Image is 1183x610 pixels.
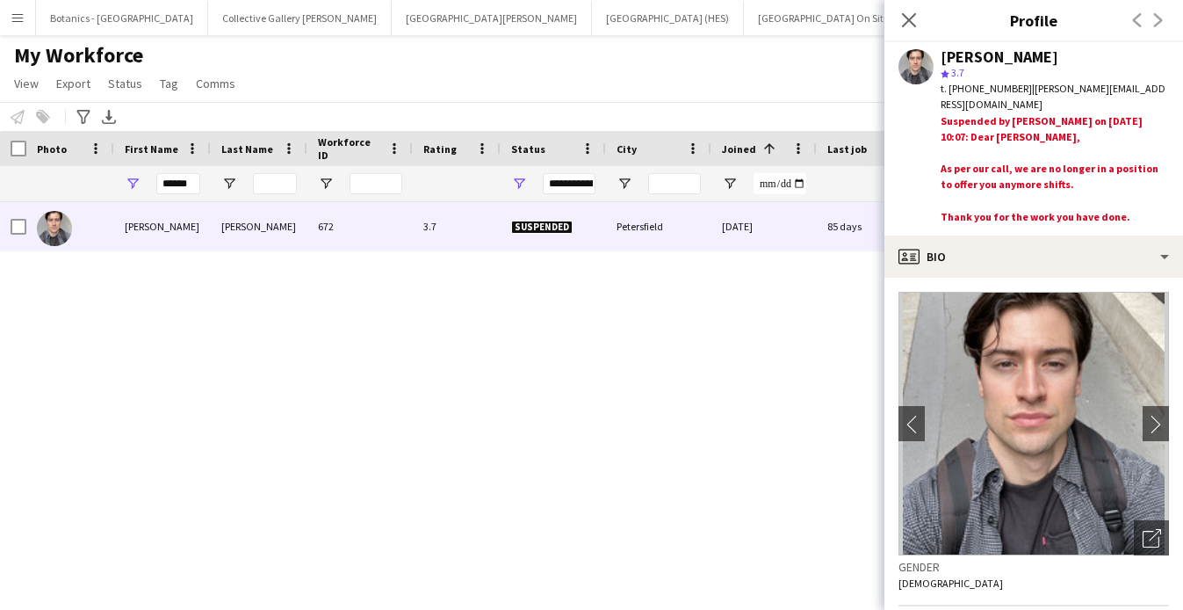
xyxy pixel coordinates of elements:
button: Open Filter Menu [722,176,738,192]
a: Status [101,72,149,95]
img: Matteo Corsaro [37,211,72,246]
input: First Name Filter Input [156,173,200,194]
span: Joined [722,142,756,156]
a: View [7,72,46,95]
span: Photo [37,142,67,156]
div: [PERSON_NAME] [941,49,1058,65]
button: Open Filter Menu [318,176,334,192]
span: My Workforce [14,42,143,69]
button: Open Filter Menu [125,176,141,192]
div: 3.7 [413,202,501,251]
span: Tag [160,76,178,91]
button: Collective Gallery [PERSON_NAME] [208,1,392,35]
span: Rating [423,142,457,156]
input: City Filter Input [648,173,701,194]
span: t. [PHONE_NUMBER] [941,82,1032,95]
span: Suspended [511,221,573,234]
span: [DEMOGRAPHIC_DATA] [898,577,1003,590]
a: Export [49,72,97,95]
div: [PERSON_NAME] [211,202,307,251]
button: [GEOGRAPHIC_DATA] On Site [744,1,904,35]
span: Last Name [221,142,273,156]
button: Botanics - [GEOGRAPHIC_DATA] [36,1,208,35]
div: Open photos pop-in [1134,520,1169,556]
span: Workforce ID [318,135,381,162]
h3: Gender [898,559,1169,575]
div: Petersfield [606,202,711,251]
input: Last Name Filter Input [253,173,297,194]
span: Comms [196,76,235,91]
img: Crew avatar or photo [898,292,1169,556]
input: Workforce ID Filter Input [350,173,402,194]
span: View [14,76,39,91]
a: Comms [189,72,242,95]
span: | [PERSON_NAME][EMAIL_ADDRESS][DOMAIN_NAME] [941,82,1165,111]
div: As per our call, we are no longer in a position to offer you anymore shifts. [941,161,1169,192]
button: [GEOGRAPHIC_DATA][PERSON_NAME] [392,1,592,35]
span: Last job [827,142,867,156]
input: Joined Filter Input [754,173,806,194]
app-action-btn: Advanced filters [73,106,94,127]
span: Status [511,142,545,156]
button: Open Filter Menu [221,176,237,192]
span: Status [108,76,142,91]
span: City [617,142,637,156]
div: Suspended by [PERSON_NAME] on [DATE] 10:07: Dear [PERSON_NAME], [941,113,1169,229]
button: [GEOGRAPHIC_DATA] (HES) [592,1,744,35]
button: Open Filter Menu [617,176,632,192]
div: Thank you for the work you have done. [941,209,1169,225]
div: [DATE] [711,202,817,251]
a: Tag [153,72,185,95]
button: Open Filter Menu [511,176,527,192]
span: Export [56,76,90,91]
div: 85 days [817,202,922,251]
div: [PERSON_NAME] [114,202,211,251]
div: Bio [884,236,1183,278]
span: 3.7 [951,66,964,79]
h3: Profile [884,9,1183,32]
span: First Name [125,142,178,156]
div: 672 [307,202,413,251]
app-action-btn: Export XLSX [98,106,119,127]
